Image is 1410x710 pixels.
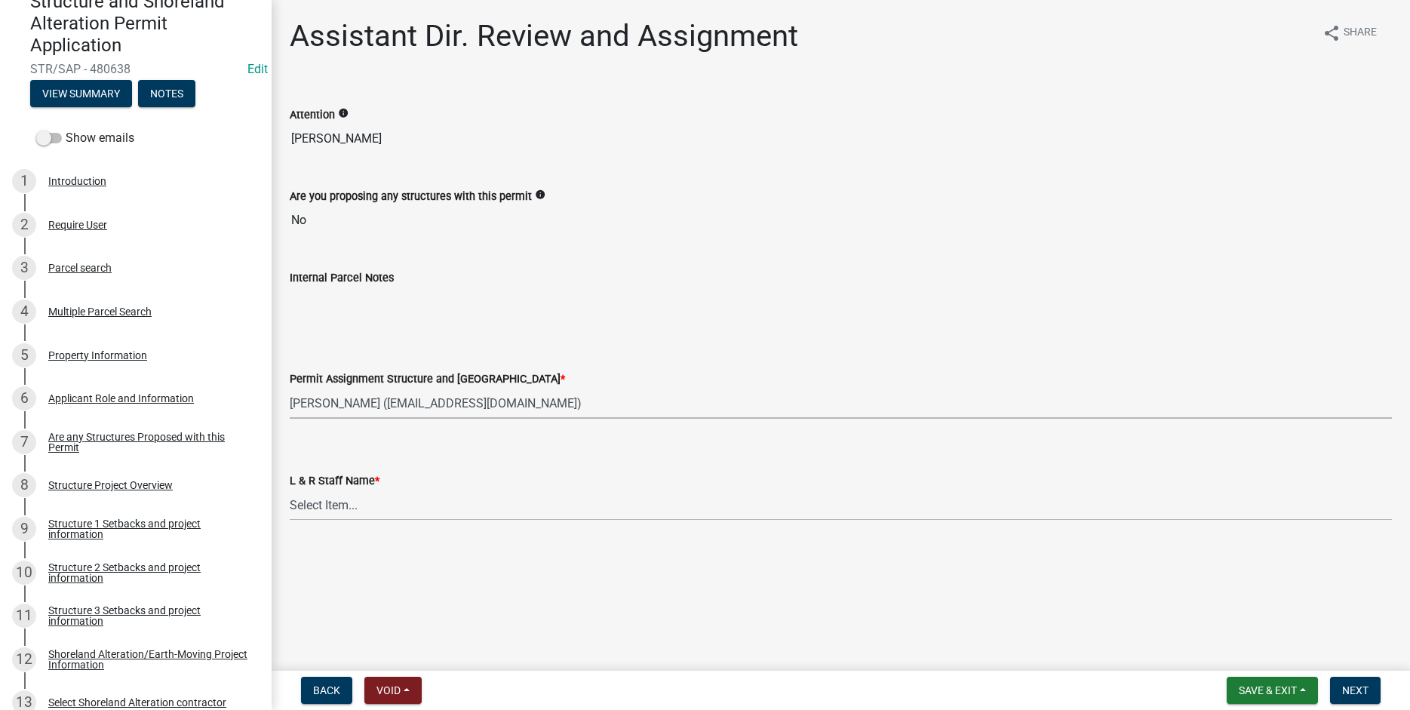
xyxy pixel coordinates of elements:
span: STR/SAP - 480638 [30,62,241,76]
div: Applicant Role and Information [48,393,194,404]
div: 12 [12,647,36,672]
span: Void [376,684,401,696]
h1: Assistant Dir. Review and Assignment [290,18,798,54]
label: Are you proposing any structures with this permit [290,192,532,202]
div: 6 [12,386,36,410]
label: Attention [290,110,335,121]
span: Next [1342,684,1369,696]
div: Parcel search [48,263,112,273]
wm-modal-confirm: Summary [30,89,132,101]
div: 1 [12,169,36,193]
i: share [1322,24,1341,42]
i: info [535,189,545,200]
span: Share [1344,24,1377,42]
label: L & R Staff Name [290,476,379,487]
div: 8 [12,473,36,497]
button: Notes [138,80,195,107]
div: Structure 2 Setbacks and project information [48,562,247,583]
button: Next [1330,677,1381,704]
wm-modal-confirm: Edit Application Number [247,62,268,76]
div: Require User [48,220,107,230]
div: Select Shoreland Alteration contractor [48,697,226,708]
div: Property Information [48,350,147,361]
div: Structure 3 Setbacks and project information [48,605,247,626]
div: 3 [12,256,36,280]
button: Back [301,677,352,704]
div: 10 [12,561,36,585]
label: Permit Assignment Structure and [GEOGRAPHIC_DATA] [290,374,565,385]
div: Structure 1 Setbacks and project information [48,518,247,539]
button: shareShare [1310,18,1389,48]
i: info [338,108,349,118]
button: Save & Exit [1227,677,1318,704]
label: Show emails [36,129,134,147]
div: 2 [12,213,36,237]
button: Void [364,677,422,704]
div: Structure Project Overview [48,480,173,490]
div: Are any Structures Proposed with this Permit [48,432,247,453]
button: View Summary [30,80,132,107]
div: 11 [12,604,36,628]
div: 9 [12,517,36,541]
div: 7 [12,430,36,454]
label: Internal Parcel Notes [290,273,394,284]
span: Back [313,684,340,696]
div: 4 [12,300,36,324]
div: 5 [12,343,36,367]
wm-modal-confirm: Notes [138,89,195,101]
span: Save & Exit [1239,684,1297,696]
div: Multiple Parcel Search [48,306,152,317]
a: Edit [247,62,268,76]
div: Introduction [48,176,106,186]
div: Shoreland Alteration/Earth-Moving Project Information [48,649,247,670]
